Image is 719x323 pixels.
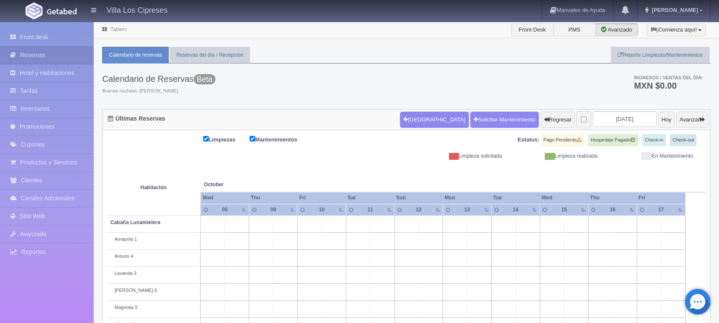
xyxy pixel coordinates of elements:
div: 08 [217,206,232,213]
div: [PERSON_NAME] 6 [110,287,197,294]
label: Check-out [670,134,696,146]
label: Check-in [642,134,666,146]
button: Avanzar [676,112,708,128]
label: Avanzado [595,23,638,36]
div: 12 [411,206,426,213]
input: Limpiezas [203,136,209,141]
input: Mantenimientos [250,136,255,141]
h3: Calendario de Reservas [102,74,216,84]
label: Mantenimientos [250,134,310,144]
div: En Mantenimiento [604,153,699,160]
a: Reporte Limpiezas/Mantenimientos [611,47,710,63]
span: Beta [194,74,216,84]
span: Buenas nochess, [PERSON_NAME]. [102,88,216,95]
div: 09 [266,206,281,213]
label: Hospedaje Pagado [588,134,638,146]
span: Ingresos / Ventas del día [634,75,703,80]
div: 16 [605,206,620,213]
a: Solicitar Mantenimiento [470,112,539,128]
div: 14 [508,206,523,213]
div: 13 [460,206,475,213]
th: Fri [297,192,346,204]
h3: MXN $0.00 [634,81,703,90]
th: Sun [394,192,443,204]
th: Sat [346,192,394,204]
label: Estatus: [518,136,539,144]
div: 11 [363,206,378,213]
a: Tablero [110,26,127,32]
b: Cabaña Lunamielera [110,219,160,225]
label: Limpiezas [203,134,248,144]
div: Limpieza solicitada [413,153,508,160]
th: Fri [637,192,685,204]
div: Amapola 1 [110,236,197,243]
strong: Habitación [141,185,167,190]
span: October [204,181,294,188]
img: Getabed [47,8,77,14]
a: Calendario de reservas [102,47,169,63]
th: Thu [249,192,298,204]
th: Wed [540,192,588,204]
div: Limpieza realizada [508,153,604,160]
h4: Villa Los Cipreses [106,4,168,15]
img: Getabed [26,3,43,19]
th: Mon [443,192,492,204]
div: 10 [314,206,329,213]
label: Front Desk [511,23,554,36]
h4: Últimas Reservas [108,115,165,122]
span: [PERSON_NAME] [650,7,698,13]
th: Wed [201,192,249,204]
div: 17 [654,206,669,213]
div: Magnolia 5 [110,304,197,311]
a: Reservas del día / Recepción [170,47,250,63]
th: Tue [492,192,540,204]
div: Anturio 4 [110,253,197,260]
div: Lavanda 3 [110,270,197,277]
button: [GEOGRAPHIC_DATA] [400,112,469,128]
button: ¡Comienza aquí! [647,23,706,36]
label: Pago Pendiente [541,134,584,146]
div: 15 [557,206,572,213]
button: Hoy [658,112,675,128]
th: Thu [588,192,637,204]
button: Regresar [541,112,575,128]
label: PMS [553,23,596,36]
